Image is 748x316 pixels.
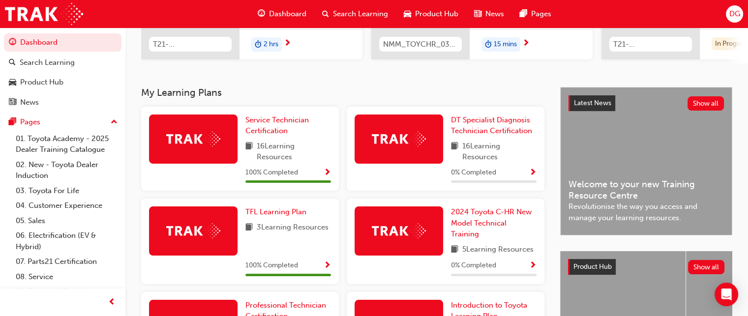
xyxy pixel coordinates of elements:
[415,8,458,20] span: Product Hub
[4,33,121,52] a: Dashboard
[12,198,121,213] a: 04. Customer Experience
[372,223,426,238] img: Trak
[494,39,517,50] span: 15 mins
[4,113,121,131] button: Pages
[245,206,310,218] a: TFL Learning Plan
[245,222,253,234] span: book-icon
[383,39,458,50] span: NMM_TOYCHR_032024_MODULE_1
[255,38,262,51] span: duration-icon
[245,167,298,178] span: 100 % Completed
[688,96,724,111] button: Show all
[257,141,331,163] span: 16 Learning Resources
[466,4,512,24] a: news-iconNews
[574,99,611,107] span: Latest News
[324,167,331,179] button: Show Progress
[324,169,331,177] span: Show Progress
[166,131,220,146] img: Trak
[568,201,724,223] span: Revolutionise the way you access and manage your learning resources.
[12,183,121,199] a: 03. Toyota For Life
[529,261,537,270] span: Show Progress
[324,261,331,270] span: Show Progress
[715,283,738,306] div: Open Intercom Messenger
[485,38,492,51] span: duration-icon
[451,141,458,163] span: book-icon
[485,8,504,20] span: News
[20,77,63,88] div: Product Hub
[12,254,121,269] a: 07. Parts21 Certification
[20,116,40,128] div: Pages
[531,8,551,20] span: Pages
[726,5,743,23] button: DG
[9,38,16,47] span: guage-icon
[245,115,331,137] a: Service Technician Certification
[245,207,306,216] span: TFL Learning Plan
[9,58,16,67] span: search-icon
[451,115,537,137] a: DT Specialist Diagnosis Technician Certification
[9,78,16,87] span: car-icon
[111,116,118,129] span: up-icon
[12,284,121,299] a: 09. Technical Training
[462,244,534,256] span: 5 Learning Resources
[141,87,544,98] h3: My Learning Plans
[333,8,388,20] span: Search Learning
[613,39,688,50] span: T21-PTHV_HYBRID_PRE_EXAM
[324,259,331,272] button: Show Progress
[245,141,253,163] span: book-icon
[153,39,228,50] span: T21-FOD_HVIS_PREREQ
[9,118,16,127] span: pages-icon
[245,115,309,136] span: Service Technician Certification
[250,4,314,24] a: guage-iconDashboard
[258,8,265,20] span: guage-icon
[451,115,532,136] span: DT Specialist Diagnosis Technician Certification
[568,259,724,275] a: Product HubShow all
[512,4,559,24] a: pages-iconPages
[12,228,121,254] a: 06. Electrification (EV & Hybrid)
[4,54,121,72] a: Search Learning
[245,260,298,271] span: 100 % Completed
[396,4,466,24] a: car-iconProduct Hub
[568,179,724,201] span: Welcome to your new Training Resource Centre
[529,167,537,179] button: Show Progress
[451,167,496,178] span: 0 % Completed
[372,131,426,146] img: Trak
[529,169,537,177] span: Show Progress
[20,97,39,108] div: News
[166,223,220,238] img: Trak
[451,207,532,238] span: 2024 Toyota C-HR New Model Technical Training
[322,8,329,20] span: search-icon
[404,8,411,20] span: car-icon
[522,39,530,48] span: next-icon
[729,8,740,20] span: DG
[12,131,121,157] a: 01. Toyota Academy - 2025 Dealer Training Catalogue
[9,98,16,107] span: news-icon
[12,157,121,183] a: 02. New - Toyota Dealer Induction
[568,95,724,111] a: Latest NewsShow all
[108,296,116,309] span: prev-icon
[12,213,121,229] a: 05. Sales
[451,260,496,271] span: 0 % Completed
[474,8,481,20] span: news-icon
[573,262,612,271] span: Product Hub
[5,3,83,25] img: Trak
[20,57,75,68] div: Search Learning
[451,244,458,256] span: book-icon
[12,269,121,285] a: 08. Service
[462,141,537,163] span: 16 Learning Resources
[4,93,121,112] a: News
[284,39,291,48] span: next-icon
[529,259,537,272] button: Show Progress
[560,87,732,235] a: Latest NewsShow allWelcome to your new Training Resource CentreRevolutionise the way you access a...
[269,8,306,20] span: Dashboard
[451,206,537,240] a: 2024 Toyota C-HR New Model Technical Training
[4,31,121,113] button: DashboardSearch LearningProduct HubNews
[520,8,527,20] span: pages-icon
[257,222,329,234] span: 3 Learning Resources
[264,39,278,50] span: 2 hrs
[314,4,396,24] a: search-iconSearch Learning
[688,260,725,274] button: Show all
[4,73,121,91] a: Product Hub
